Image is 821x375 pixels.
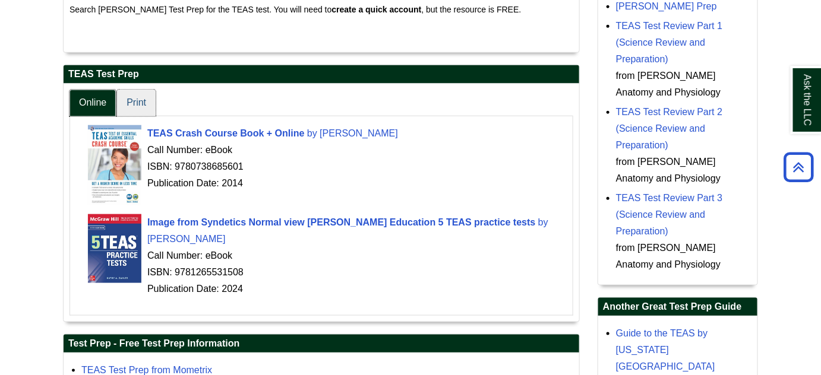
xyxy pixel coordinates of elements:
div: Call Number: eBook [88,142,567,158]
a: Cover Art Image from Syndetics Normal view [PERSON_NAME] Education 5 TEAS practice tests by [PERS... [147,217,548,244]
img: Cover Art [88,214,141,282]
span: by [538,217,548,227]
div: Publication Date: 2024 [88,281,567,297]
div: Call Number: eBook [88,247,567,264]
h2: Test Prep - Free Test Prep Information [64,335,579,353]
a: Guide to the TEAS by [US_STATE][GEOGRAPHIC_DATA] [616,328,715,371]
div: ISBN: 9780738685601 [88,158,567,175]
a: Print [117,90,156,116]
div: from [PERSON_NAME] Anatomy and Physiology [616,240,751,273]
h2: TEAS Test Prep [64,65,579,84]
a: Back to Top [780,159,818,175]
img: Cover Art [88,125,141,205]
div: Publication Date: 2014 [88,175,567,192]
a: TEAS Test Prep from Mometrix [81,365,212,375]
strong: create a quick account [331,5,421,14]
a: TEAS Test Review Part 3 (Science Review and Preparation) [616,193,722,236]
a: [PERSON_NAME] Prep [616,1,717,11]
a: Cover Art TEAS Crash Course Book + Online by [PERSON_NAME] [147,128,398,138]
h2: Another Great Test Prep Guide [598,298,757,316]
div: from [PERSON_NAME] Anatomy and Physiology [616,154,751,187]
div: from [PERSON_NAME] Anatomy and Physiology [616,68,751,101]
span: TEAS Crash Course Book + Online [147,128,305,138]
span: Image from Syndetics Normal view [PERSON_NAME] Education 5 TEAS practice tests [147,217,536,227]
span: [PERSON_NAME] [320,128,398,138]
span: by [307,128,317,138]
span: Search [PERSON_NAME] Test Prep for the TEAS test. You will need to , but the resource is FREE. [70,5,522,14]
a: Online [70,90,116,116]
span: [PERSON_NAME] [147,234,226,244]
a: TEAS Test Review Part 1 (Science Review and Preparation) [616,21,722,64]
a: TEAS Test Review Part 2 (Science Review and Preparation) [616,107,722,150]
div: ISBN: 9781265531508 [88,264,567,281]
